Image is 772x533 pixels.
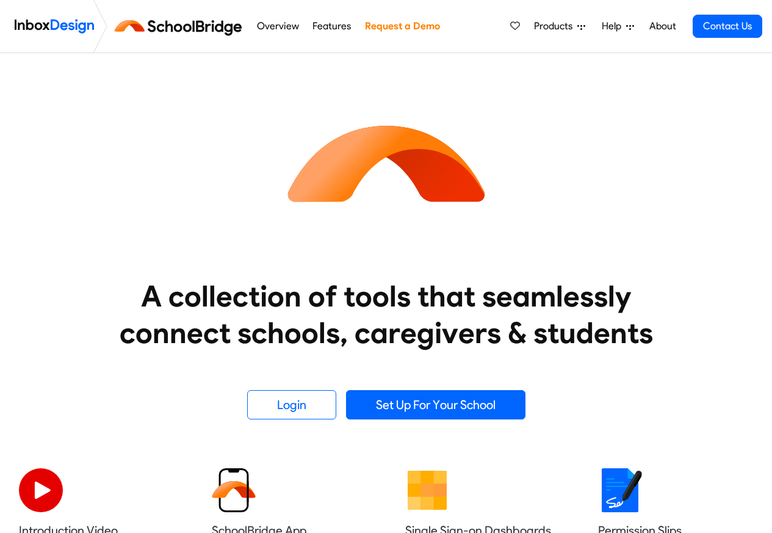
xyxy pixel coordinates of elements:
a: Request a Demo [361,14,443,38]
img: 2022_01_13_icon_grid.svg [405,468,449,512]
a: Contact Us [693,15,762,38]
a: Products [529,14,590,38]
a: About [646,14,679,38]
a: Set Up For Your School [346,390,525,419]
img: schoolbridge logo [112,12,250,41]
span: Help [602,19,626,34]
img: 2022_01_18_icon_signature.svg [598,468,642,512]
a: Features [309,14,355,38]
a: Login [247,390,336,419]
heading: A collection of tools that seamlessly connect schools, caregivers & students [96,278,676,351]
a: Overview [253,14,302,38]
img: 2022_07_11_icon_video_playback.svg [19,468,63,512]
img: 2022_01_13_icon_sb_app.svg [212,468,256,512]
span: Products [534,19,577,34]
a: Help [597,14,639,38]
img: icon_schoolbridge.svg [276,53,496,273]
